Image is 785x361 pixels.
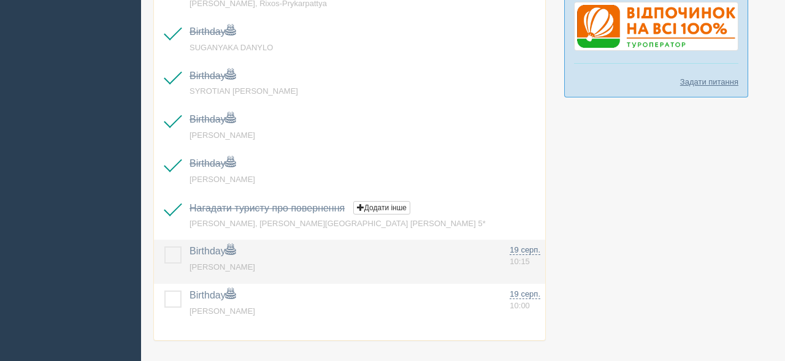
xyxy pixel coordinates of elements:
a: SYROTIAN [PERSON_NAME] [190,86,298,96]
a: Birthday [190,70,235,81]
a: 19 серп. 10:00 [510,289,540,311]
a: Birthday [190,246,235,256]
button: Додати інше [353,201,410,215]
a: 19 серп. 10:15 [510,245,540,267]
a: [PERSON_NAME] [190,262,255,272]
a: [PERSON_NAME] [190,131,255,140]
img: %D0%B4%D0%BE%D0%B3%D0%BE%D0%B2%D1%96%D1%80-%D0%B2%D1%96%D0%B4%D0%BF%D0%BE%D1%87%D0%B8%D0%BD%D0%BE... [574,2,738,51]
a: Задати питання [680,76,738,88]
a: [PERSON_NAME] [190,175,255,184]
span: 10:00 [510,301,530,310]
a: [PERSON_NAME], [PERSON_NAME][GEOGRAPHIC_DATA] [PERSON_NAME] 5* [190,219,486,228]
a: Birthday [190,290,235,300]
a: SUGANYAKA DANYLO [190,43,273,52]
a: Birthday [190,114,235,124]
a: [PERSON_NAME] [190,306,255,316]
a: Birthday [190,158,235,169]
a: Birthday [190,26,235,37]
a: Нагадати туристу про повернення [190,203,345,213]
span: 19 серп. [510,245,540,255]
span: 10:15 [510,257,530,266]
span: 19 серп. [510,289,540,299]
